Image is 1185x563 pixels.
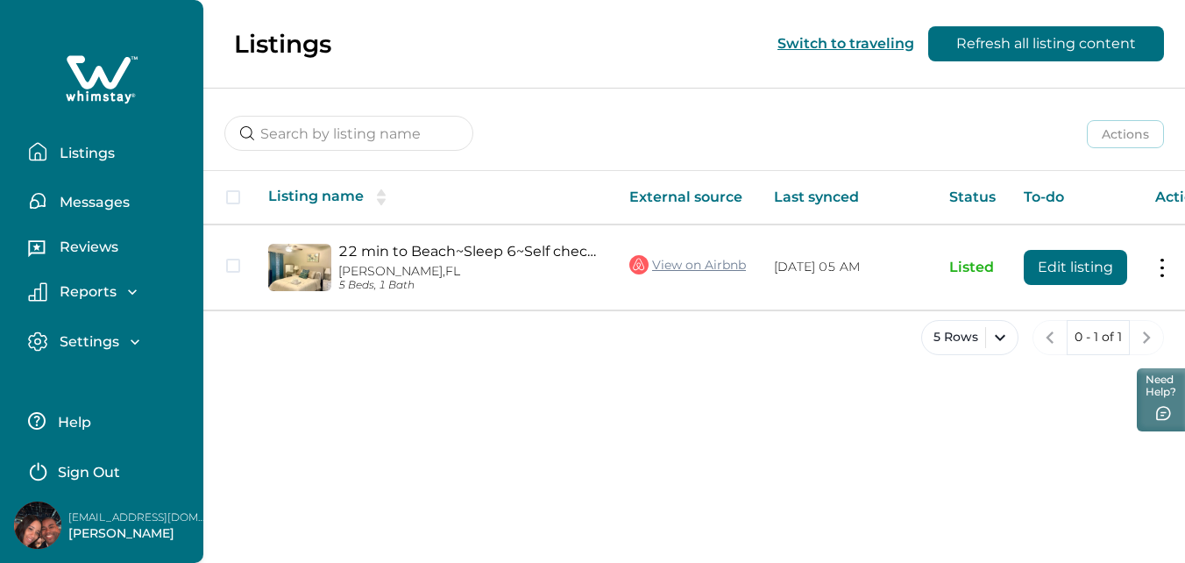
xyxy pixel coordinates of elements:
p: Reviews [54,239,118,256]
img: propertyImage_22 min to Beach~Sleep 6~Self check in~WD~BBQ~Wifi [268,244,331,291]
p: Listings [234,29,331,59]
button: Reviews [28,232,189,267]
p: [DATE] 05 AM [774,259,921,276]
img: Whimstay Host [14,502,61,549]
a: View on Airbnb [629,253,746,276]
button: previous page [1032,320,1068,355]
th: Status [935,171,1010,224]
p: Listings [54,145,115,162]
button: 5 Rows [921,320,1018,355]
button: 0 - 1 of 1 [1067,320,1130,355]
button: Actions [1087,120,1164,148]
p: Sign Out [58,464,120,481]
th: To-do [1010,171,1141,224]
th: Last synced [760,171,935,224]
p: [EMAIL_ADDRESS][DOMAIN_NAME] [68,509,209,526]
button: Refresh all listing content [928,26,1164,61]
button: Sign Out [28,453,183,488]
th: External source [615,171,760,224]
p: Reports [54,283,117,301]
button: Messages [28,183,189,218]
p: Settings [54,333,119,351]
p: [PERSON_NAME], FL [338,264,601,279]
button: Edit listing [1024,250,1127,285]
p: Listed [949,259,996,276]
input: Search by listing name [224,116,473,151]
a: 22 min to Beach~Sleep 6~Self check in~WD~BBQ~Wifi [338,243,601,260]
p: Help [53,414,91,431]
th: Listing name [254,171,615,224]
p: 0 - 1 of 1 [1075,329,1122,346]
button: next page [1129,320,1164,355]
p: [PERSON_NAME] [68,525,209,543]
button: sorting [364,189,399,206]
button: Settings [28,331,189,352]
button: Listings [28,134,189,169]
button: Reports [28,282,189,302]
button: Help [28,403,183,438]
p: 5 Beds, 1 Bath [338,279,601,292]
button: Switch to traveling [777,35,914,52]
p: Messages [54,194,130,211]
